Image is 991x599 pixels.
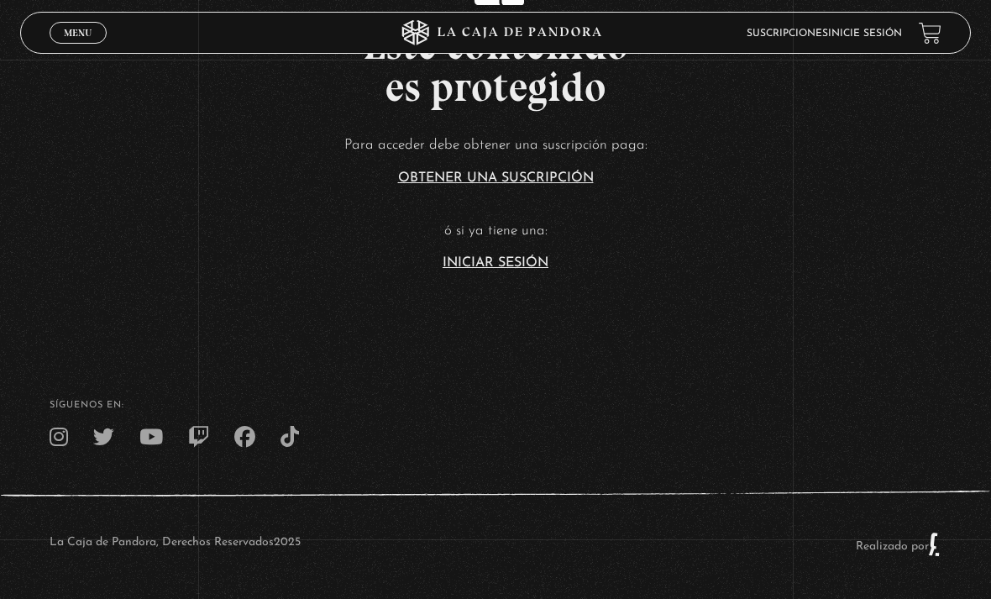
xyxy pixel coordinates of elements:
span: Cerrar [59,42,98,54]
h4: SÍguenos en: [50,401,941,410]
a: Suscripciones [747,29,828,39]
a: Iniciar Sesión [443,256,548,270]
p: La Caja de Pandora, Derechos Reservados 2025 [50,532,301,557]
a: Obtener una suscripción [398,171,594,185]
a: View your shopping cart [919,22,941,45]
span: Menu [64,28,92,38]
a: Inicie sesión [828,29,902,39]
a: Realizado por [856,540,941,553]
